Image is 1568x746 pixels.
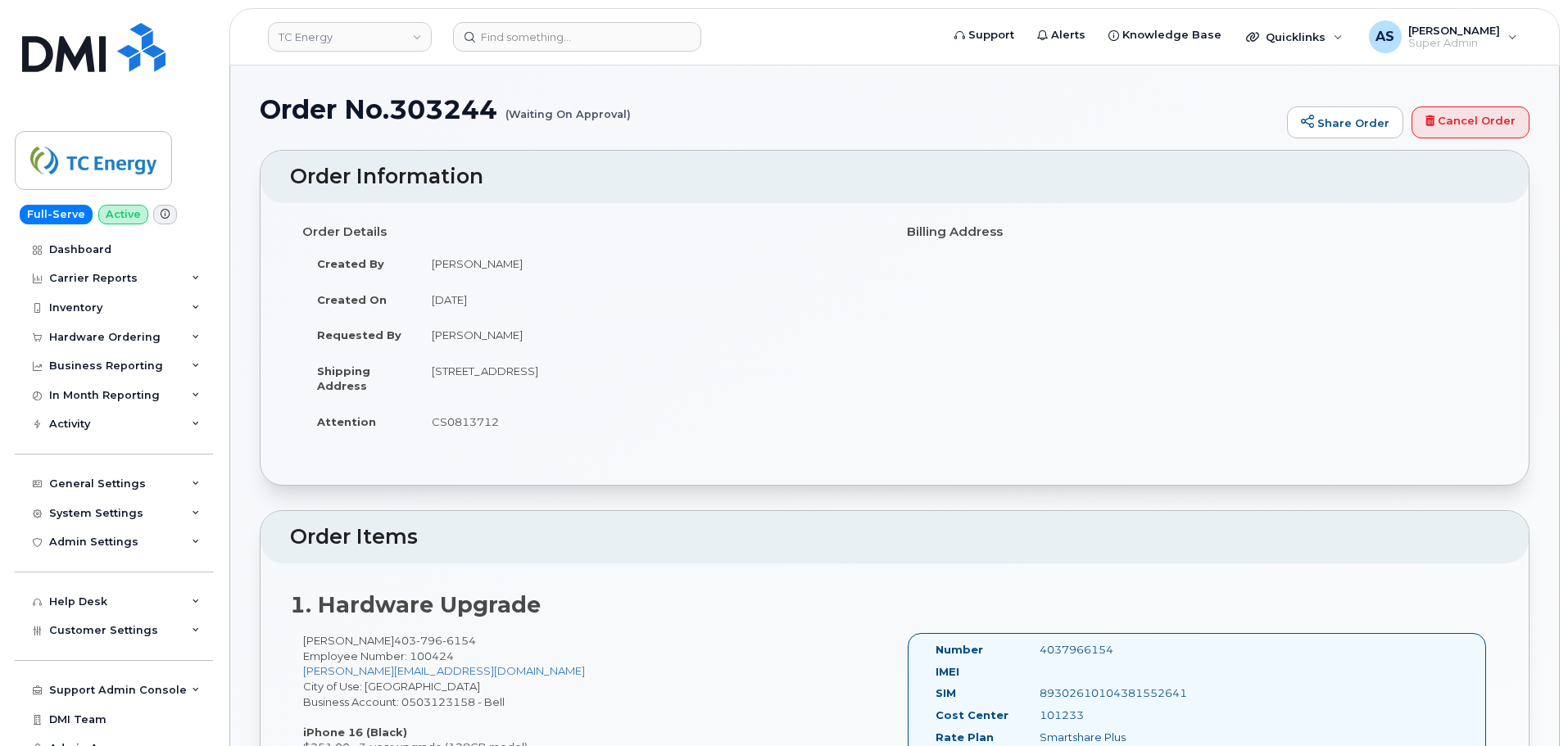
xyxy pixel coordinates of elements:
[417,404,882,440] td: CS0813712
[1412,106,1529,139] a: Cancel Order
[290,591,541,618] strong: 1. Hardware Upgrade
[1497,675,1556,734] iframe: Messenger Launcher
[1027,685,1172,701] div: 89302610104381552641
[317,364,370,393] strong: Shipping Address
[260,95,1279,124] h1: Order No.303244
[442,634,476,647] span: 6154
[416,634,442,647] span: 796
[417,317,882,353] td: [PERSON_NAME]
[303,649,454,662] span: Employee Number: 100424
[290,165,1499,188] h2: Order Information
[417,246,882,282] td: [PERSON_NAME]
[394,634,476,647] span: 403
[303,726,407,739] strong: iPhone 16 (Black)
[290,526,1499,549] h2: Order Items
[936,685,956,701] label: SIM
[1287,106,1403,139] a: Share Order
[936,664,959,680] label: IMEI
[317,257,384,270] strong: Created By
[936,730,994,745] label: Rate Plan
[417,353,882,404] td: [STREET_ADDRESS]
[317,328,401,341] strong: Requested By
[417,282,882,318] td: [DATE]
[907,225,1487,239] h4: Billing Address
[1027,708,1172,723] div: 101233
[1027,642,1172,658] div: 4037966154
[302,225,882,239] h4: Order Details
[317,293,387,306] strong: Created On
[303,664,585,677] a: [PERSON_NAME][EMAIL_ADDRESS][DOMAIN_NAME]
[317,415,376,428] strong: Attention
[936,708,1008,723] label: Cost Center
[505,95,631,120] small: (Waiting On Approval)
[936,642,983,658] label: Number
